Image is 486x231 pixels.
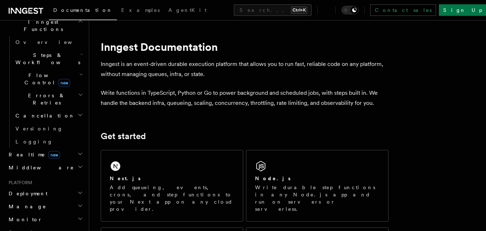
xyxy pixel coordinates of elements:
[13,92,78,106] span: Errors & Retries
[15,126,63,132] span: Versioning
[291,6,307,14] kbd: Ctrl+K
[110,184,234,213] p: Add queueing, events, crons, and step functions to your Next app on any cloud provider.
[255,175,291,182] h2: Node.js
[101,88,389,108] p: Write functions in TypeScript, Python or Go to power background and scheduled jobs, with steps bu...
[13,135,85,148] a: Logging
[6,180,32,186] span: Platform
[6,15,85,36] button: Inngest Functions
[6,190,47,197] span: Deployment
[6,203,46,210] span: Manage
[6,164,74,171] span: Middleware
[164,2,211,19] a: AgentKit
[341,6,359,14] button: Toggle dark mode
[101,40,389,53] h1: Inngest Documentation
[101,59,389,79] p: Inngest is an event-driven durable execution platform that allows you to run fast, reliable code ...
[6,216,42,223] span: Monitor
[6,213,85,226] button: Monitor
[255,184,380,213] p: Write durable step functions in any Node.js app and run on servers or serverless.
[6,187,85,200] button: Deployment
[53,7,113,13] span: Documentation
[246,150,389,222] a: Node.jsWrite durable step functions in any Node.js app and run on servers or serverless.
[13,89,85,109] button: Errors & Retries
[117,2,164,19] a: Examples
[101,150,243,222] a: Next.jsAdd queueing, events, crons, and step functions to your Next app on any cloud provider.
[6,36,85,148] div: Inngest Functions
[101,131,146,141] a: Get started
[168,7,206,13] span: AgentKit
[6,151,60,158] span: Realtime
[370,4,436,16] a: Contact sales
[13,112,75,119] span: Cancellation
[110,175,141,182] h2: Next.js
[13,49,85,69] button: Steps & Workflows
[6,161,85,174] button: Middleware
[121,7,160,13] span: Examples
[6,148,85,161] button: Realtimenew
[58,79,70,87] span: new
[6,200,85,213] button: Manage
[13,109,85,122] button: Cancellation
[13,122,85,135] a: Versioning
[234,4,312,16] button: Search...Ctrl+K
[13,36,85,49] a: Overview
[15,39,90,45] span: Overview
[48,151,60,159] span: new
[13,52,80,66] span: Steps & Workflows
[6,18,78,33] span: Inngest Functions
[15,139,53,145] span: Logging
[13,72,79,86] span: Flow Control
[13,69,85,89] button: Flow Controlnew
[49,2,117,20] a: Documentation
